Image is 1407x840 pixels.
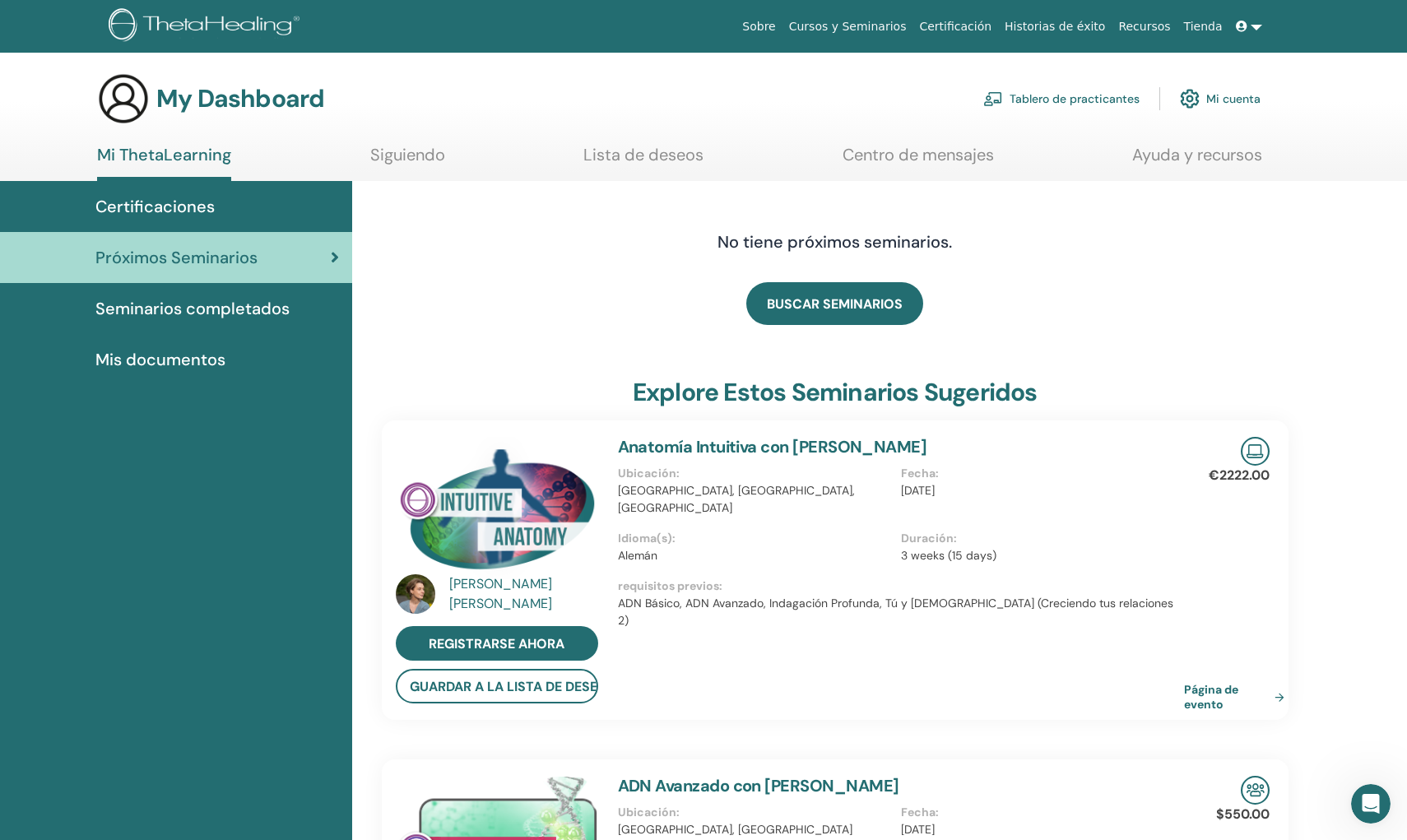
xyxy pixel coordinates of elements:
p: Idioma(s) : [618,530,891,547]
p: Ubicación : [618,804,891,821]
span: BUSCAR SEMINARIOS [767,295,903,313]
img: default.jpg [396,574,435,614]
img: Anatomía Intuitiva [396,437,598,579]
a: Siguiendo [370,145,445,177]
img: In-Person Seminar [1241,776,1270,805]
a: Mi ThetaLearning [97,145,231,181]
a: Tablero de practicantes [983,81,1140,117]
a: Sobre [736,12,782,42]
img: chalkboard-teacher.svg [983,91,1003,106]
a: BUSCAR SEMINARIOS [746,282,923,325]
a: Cursos y Seminarios [782,12,913,42]
span: Certificaciones [95,194,215,219]
p: €2222.00 [1209,466,1270,485]
a: Historias de éxito [998,12,1112,42]
a: Ayuda y recursos [1132,145,1262,177]
iframe: Intercom live chat [1351,784,1391,824]
a: Recursos [1112,12,1177,42]
p: Fecha : [901,804,1174,821]
h4: No tiene próximos seminarios. [576,232,1094,252]
a: Lista de deseos [583,145,703,177]
a: Certificación [912,12,998,42]
img: cog.svg [1180,85,1200,113]
p: 3 weeks (15 days) [901,547,1174,564]
p: Ubicación : [618,465,891,482]
h3: Explore estos seminarios sugeridos [633,378,1038,407]
p: [DATE] [901,821,1174,838]
a: Tienda [1177,12,1229,42]
a: Centro de mensajes [843,145,994,177]
a: ADN Avanzado con [PERSON_NAME] [618,775,899,796]
button: Guardar a la lista de deseos [396,669,598,703]
a: Mi cuenta [1180,81,1261,117]
img: generic-user-icon.jpg [97,72,150,125]
a: Página de evento [1184,682,1291,712]
p: Fecha : [901,465,1174,482]
span: Mis documentos [95,347,225,372]
p: [GEOGRAPHIC_DATA], [GEOGRAPHIC_DATA] [618,821,891,838]
p: $550.00 [1216,805,1270,824]
a: registrarse ahora [396,626,598,661]
span: registrarse ahora [429,635,564,652]
p: [DATE] [901,482,1174,499]
p: Duración : [901,530,1174,547]
img: Live Online Seminar [1241,437,1270,466]
h3: My Dashboard [156,84,324,114]
span: Próximos Seminarios [95,245,258,270]
p: requisitos previos : [618,578,1185,595]
a: [PERSON_NAME] [PERSON_NAME] [449,574,601,614]
p: ADN Básico, ADN Avanzado, Indagación Profunda, Tú y [DEMOGRAPHIC_DATA] (Creciendo tus relaciones 2) [618,595,1185,629]
a: Anatomía Intuitiva con [PERSON_NAME] [618,436,927,457]
p: Alemán [618,547,891,564]
p: [GEOGRAPHIC_DATA], [GEOGRAPHIC_DATA], [GEOGRAPHIC_DATA] [618,482,891,517]
span: Seminarios completados [95,296,290,321]
img: logo.png [109,8,305,45]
